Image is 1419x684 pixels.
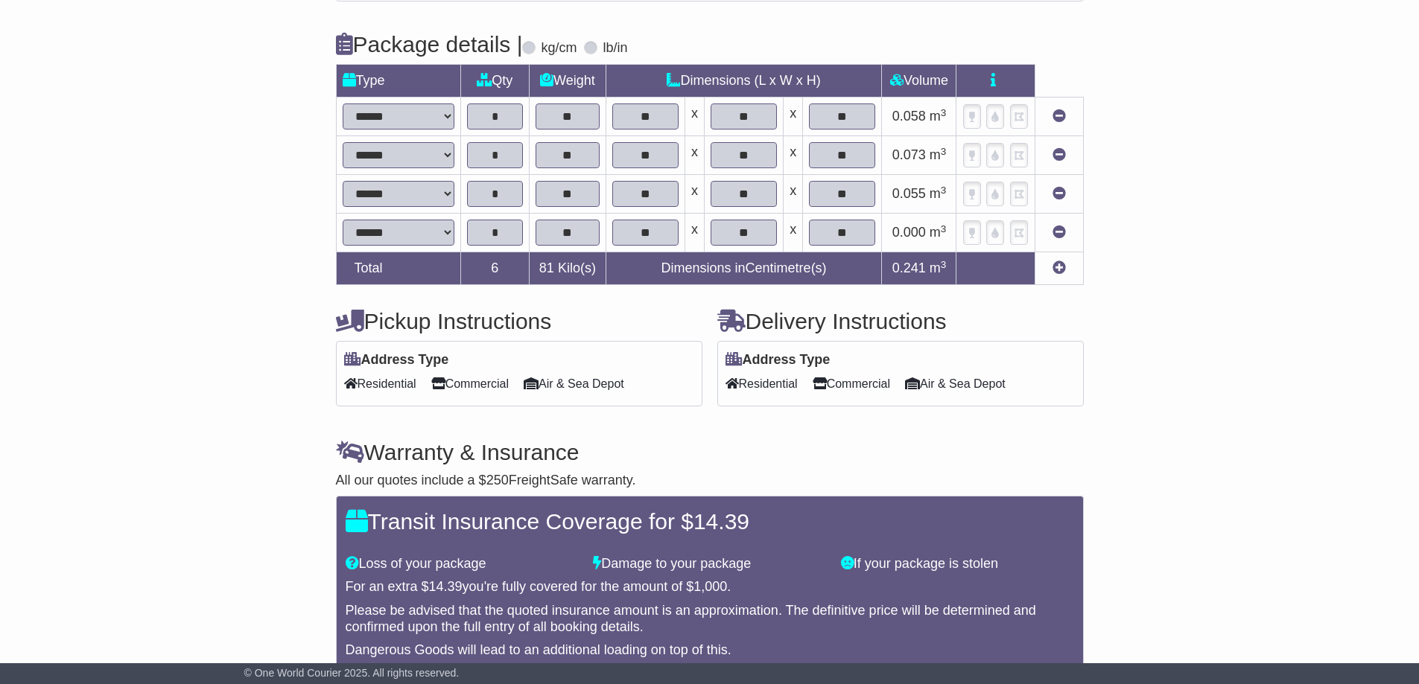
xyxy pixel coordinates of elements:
[892,109,926,124] span: 0.058
[336,440,1084,464] h4: Warranty & Insurance
[784,175,803,214] td: x
[941,223,947,234] sup: 3
[1053,186,1066,201] a: Remove this item
[834,556,1082,572] div: If your package is stolen
[930,109,947,124] span: m
[685,214,704,252] td: x
[693,509,749,534] span: 14.39
[429,579,463,594] span: 14.39
[344,352,449,368] label: Address Type
[930,225,947,240] span: m
[941,185,947,196] sup: 3
[524,372,624,395] span: Air & Sea Depot
[685,175,704,214] td: x
[941,107,947,118] sup: 3
[930,186,947,201] span: m
[717,309,1084,333] h4: Delivery Instructions
[784,98,803,136] td: x
[346,579,1074,595] div: For an extra $ you're fully covered for the amount of $ .
[346,603,1074,635] div: Please be advised that the quoted insurance amount is an approximation. The definitive price will...
[460,252,530,285] td: 6
[685,98,704,136] td: x
[486,473,509,488] span: 250
[244,667,460,679] span: © One World Courier 2025. All rights reserved.
[941,146,947,157] sup: 3
[1053,261,1066,275] a: Add new item
[336,65,460,98] td: Type
[892,186,926,201] span: 0.055
[336,309,702,333] h4: Pickup Instructions
[530,65,606,98] td: Weight
[1053,225,1066,240] a: Remove this item
[606,252,882,285] td: Dimensions in Centimetre(s)
[530,252,606,285] td: Kilo(s)
[726,372,798,395] span: Residential
[346,509,1074,534] h4: Transit Insurance Coverage for $
[460,65,530,98] td: Qty
[585,556,834,572] div: Damage to your package
[685,136,704,175] td: x
[892,147,926,162] span: 0.073
[346,642,1074,659] div: Dangerous Goods will lead to an additional loading on top of this.
[603,40,627,57] label: lb/in
[539,261,554,275] span: 81
[905,372,1006,395] span: Air & Sea Depot
[336,473,1084,489] div: All our quotes include a $ FreightSafe warranty.
[1053,109,1066,124] a: Remove this item
[338,556,586,572] div: Loss of your package
[693,579,727,594] span: 1,000
[336,32,523,57] h4: Package details |
[336,252,460,285] td: Total
[344,372,416,395] span: Residential
[606,65,882,98] td: Dimensions (L x W x H)
[726,352,831,368] label: Address Type
[784,214,803,252] td: x
[892,225,926,240] span: 0.000
[431,372,509,395] span: Commercial
[1053,147,1066,162] a: Remove this item
[930,147,947,162] span: m
[892,261,926,275] span: 0.241
[882,65,956,98] td: Volume
[541,40,577,57] label: kg/cm
[930,261,947,275] span: m
[813,372,890,395] span: Commercial
[784,136,803,175] td: x
[941,259,947,270] sup: 3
